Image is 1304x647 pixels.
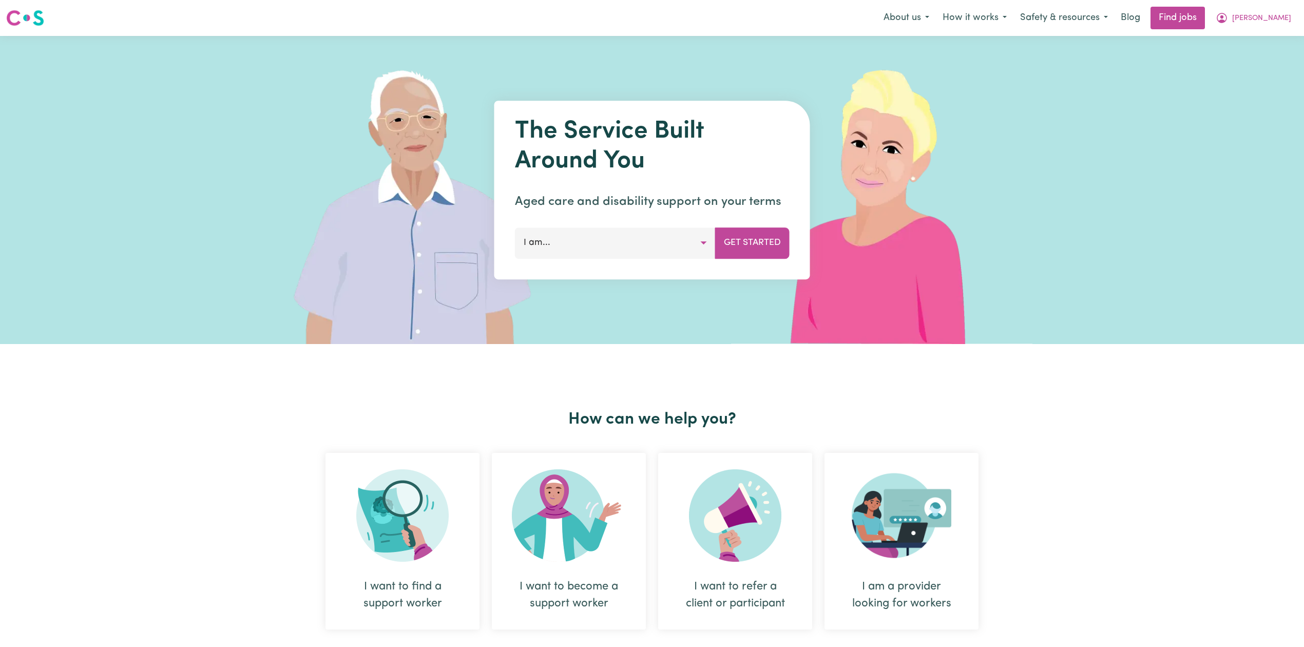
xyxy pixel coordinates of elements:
div: I want to become a support worker [492,453,646,630]
p: Aged care and disability support on your terms [515,193,790,211]
button: My Account [1209,7,1298,29]
h2: How can we help you? [319,410,985,429]
button: I am... [515,227,716,258]
span: [PERSON_NAME] [1232,13,1291,24]
div: I want to find a support worker [325,453,480,630]
a: Blog [1115,7,1146,29]
button: About us [877,7,936,29]
button: How it works [936,7,1013,29]
a: Find jobs [1150,7,1205,29]
button: Get Started [715,227,790,258]
div: I am a provider looking for workers [824,453,979,630]
img: Careseekers logo [6,9,44,27]
div: I want to find a support worker [350,578,455,612]
button: Safety & resources [1013,7,1115,29]
div: I want to refer a client or participant [683,578,788,612]
img: Provider [852,469,951,562]
img: Refer [689,469,781,562]
img: Become Worker [512,469,626,562]
div: I want to become a support worker [516,578,621,612]
div: I am a provider looking for workers [849,578,954,612]
div: I want to refer a client or participant [658,453,812,630]
h1: The Service Built Around You [515,117,790,176]
a: Careseekers logo [6,6,44,30]
img: Search [356,469,449,562]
